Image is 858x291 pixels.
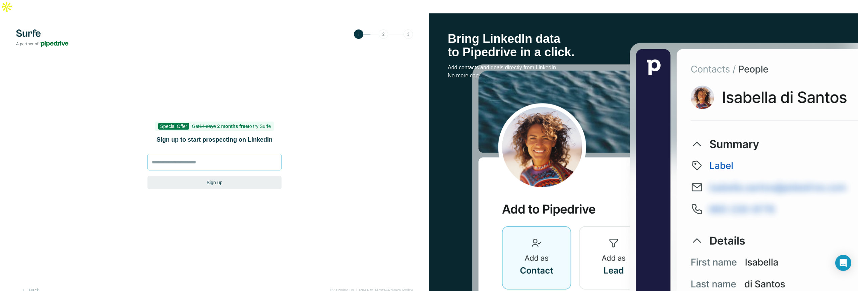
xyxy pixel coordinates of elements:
[158,123,189,130] span: Special Offer
[448,32,839,59] h1: Bring LinkedIn data to Pipedrive in a click.
[448,72,839,80] p: No more copy and paste or switching between tabs.
[16,29,68,47] img: Surfe's logo
[448,64,839,72] p: Add contacts and deals directly from LinkedIn.
[199,124,216,129] s: 14 days
[147,176,282,189] button: Sign up
[835,255,851,271] div: Open Intercom Messenger
[354,29,413,39] img: Step 1
[217,124,248,129] b: 2 months free
[192,124,271,129] span: Get to try Surfe
[147,135,282,144] h1: Sign up to start prospecting on LinkedIn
